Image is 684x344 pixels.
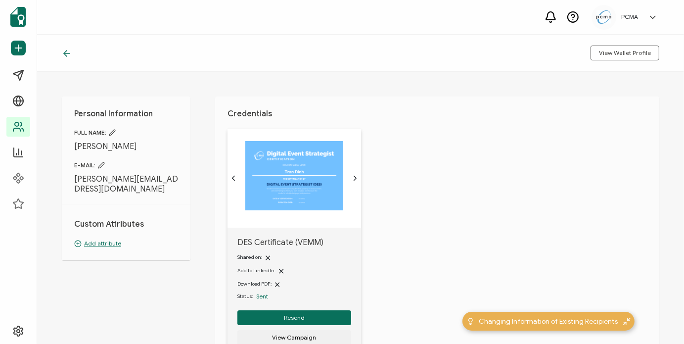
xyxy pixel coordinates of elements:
[229,174,237,182] ion-icon: chevron back outline
[74,174,178,194] span: [PERSON_NAME][EMAIL_ADDRESS][DOMAIN_NAME]
[237,238,351,247] span: DES Certificate (VEMM)
[237,254,262,260] span: Shared on:
[74,129,178,137] span: FULL NAME:
[596,10,611,24] img: 5c892e8a-a8c9-4ab0-b501-e22bba25706e.jpg
[237,281,272,287] span: Download PDF:
[237,293,253,300] span: Status:
[621,13,638,20] h5: PCMA
[74,161,178,169] span: E-MAIL:
[351,174,359,182] ion-icon: chevron forward outline
[599,50,651,56] span: View Wallet Profile
[591,46,659,60] button: View Wallet Profile
[273,335,317,341] span: View Campaign
[74,109,178,119] h1: Personal Information
[237,267,275,274] span: Add to LinkedIn:
[623,318,631,325] img: minimize-icon.svg
[228,109,647,119] h1: Credentials
[635,296,684,344] iframe: Chat Widget
[10,7,26,27] img: sertifier-logomark-colored.svg
[74,142,178,151] span: [PERSON_NAME]
[284,315,305,321] span: Resend
[74,239,178,248] p: Add attribute
[237,310,351,325] button: Resend
[256,293,268,300] span: Sent
[479,316,618,327] span: Changing Information of Existing Recipients
[74,219,178,229] h1: Custom Attributes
